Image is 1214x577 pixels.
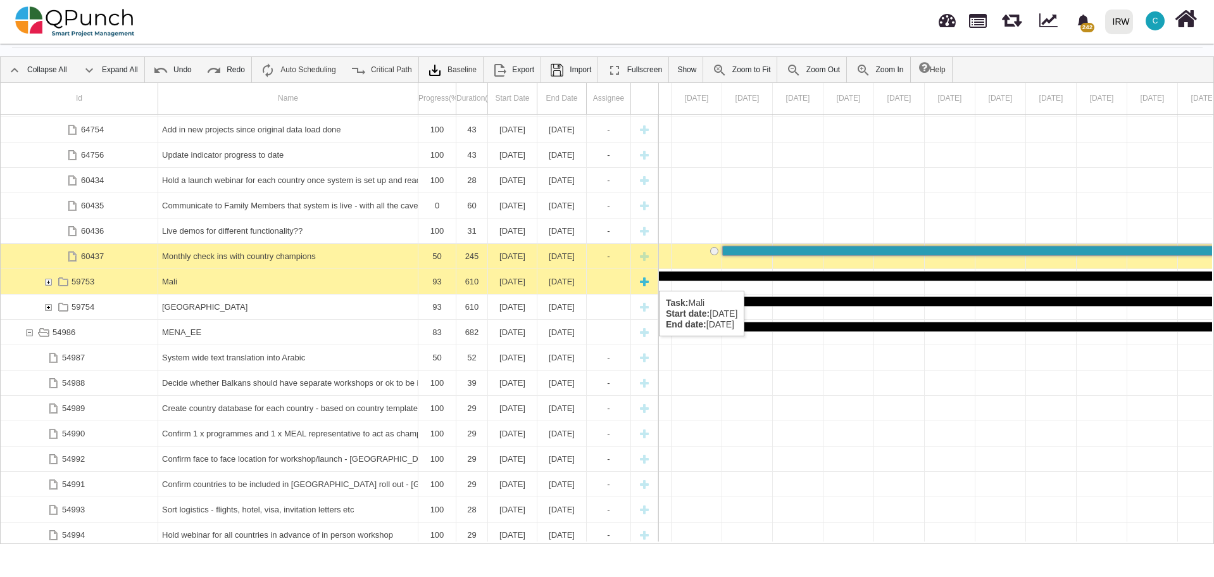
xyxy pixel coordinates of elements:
div: 54989 [62,396,85,421]
div: Task: Mali Start date: 01-05-2024 End date: 31-12-2025 [1,269,658,295]
div: Monthly check ins with country champions [158,244,418,269]
div: 100 [418,421,456,446]
div: 100 [422,168,452,193]
div: New task [635,193,654,218]
div: 60 [456,193,488,218]
div: 64754 [81,117,104,142]
div: 54989 [1,396,158,421]
div: 59753 [72,269,94,294]
div: 610 [456,295,488,319]
div: [DATE] [541,345,582,370]
div: 100 [422,421,452,446]
div: 54992 [1,447,158,471]
div: Task: Malawi Start date: 01-05-2024 End date: 31-12-2025 [1,295,658,320]
div: 31-03-2025 [537,219,587,243]
img: ic_fullscreen_24.81ea589.png [607,63,622,78]
div: Communicate to Family Members that system is live - with all the caveats as needed etc [158,193,418,218]
div: 01-05-2024 [488,269,537,294]
div: 29 [456,472,488,497]
div: - [587,168,631,193]
div: 05-07-2024 [488,396,537,421]
div: 30 Apr 2025 [672,83,722,114]
div: 682 [456,320,488,345]
div: Start Date [488,83,537,114]
a: Undo [147,57,198,82]
div: 54988 [1,371,158,395]
div: Task: Decide whether Balkans should have separate workshops or ok to be included with MENA countr... [1,371,658,396]
span: Projects [969,8,987,28]
a: Critical Path [344,57,418,82]
div: New task [635,219,654,243]
div: 02-08-2024 [537,523,587,547]
div: Mali [DATE] [DATE] [659,291,744,336]
div: 54990 [1,421,158,446]
div: Hold a launch webinar for each country once system is set up and ready for ongoing use [162,168,414,193]
div: 19-02-2024 [488,320,537,345]
div: [DATE] [492,117,533,142]
span: Releases [1002,6,1022,27]
div: 54993 [1,497,158,522]
div: 29 [460,421,484,446]
div: 28 [460,168,484,193]
div: 01-05-2024 [488,295,537,319]
div: 01-02-2025 [488,168,537,193]
div: Add in new projects since original data load done [162,117,414,142]
div: 100 [418,143,456,167]
div: [DATE] [541,143,582,167]
div: - [587,244,631,269]
div: 07 May 2025 [1026,83,1077,114]
a: Show [671,57,703,82]
div: New task [635,320,654,345]
div: 50 [422,345,452,370]
div: System wide text translation into Arabic [162,345,414,370]
div: New task [635,269,654,294]
div: Decide whether Balkans should have separate workshops or ok to be included with MENA countries [162,371,414,395]
div: 60434 [1,168,158,193]
div: 54994 [1,523,158,547]
a: Redo [200,57,251,82]
img: qpunch-sp.fa6292f.png [15,3,135,41]
a: Help [913,57,952,82]
div: 54986 [53,320,75,345]
div: - [587,497,631,522]
img: ic_zoom_in.48fceee.png [856,63,871,78]
div: 19-02-2024 [488,371,537,395]
b: Task: [666,298,689,308]
div: 245 [460,244,484,269]
img: ic_redo_24.f94b082.png [206,63,222,78]
div: 54990 [62,421,85,446]
div: 60437 [1,244,158,269]
div: [DATE] [541,219,582,243]
div: Live demos for different functionality?? [162,219,414,243]
div: Confirm 1 x programmes and 1 x MEAL representative to act as champions for each country [162,421,414,446]
div: MENA_EE [158,320,418,345]
div: Task: Communicate to Family Members that system is live - with all the caveats as needed etc Star... [1,193,658,219]
div: 28-06-2024 [537,497,587,522]
div: [DATE] [492,244,533,269]
div: [DATE] [541,320,582,345]
div: 610 [456,269,488,294]
div: - [587,143,631,167]
div: [DATE] [541,295,582,319]
div: [DATE] [541,244,582,269]
a: Collapse All [1,57,73,82]
div: New task [635,244,654,269]
div: 28 [456,168,488,193]
div: IRW [1113,11,1130,33]
div: 43 [460,143,484,167]
div: Malawi [158,295,418,319]
img: ic_auto_scheduling_24.ade0d5b.png [260,63,275,78]
div: - [587,117,631,142]
div: Id [1,83,158,114]
div: 01-06-2024 [488,497,537,522]
div: [DATE] [492,320,533,345]
div: 59754 [1,295,158,319]
div: 12-02-2025 [537,143,587,167]
div: - [591,345,627,370]
div: 28-02-2025 [537,168,587,193]
div: 52 [460,345,484,370]
div: 29-04-2024 [537,421,587,446]
div: 245 [456,244,488,269]
div: [DATE] [541,168,582,193]
div: Hold webinar for all countries in advance of in person workshop [158,523,418,547]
